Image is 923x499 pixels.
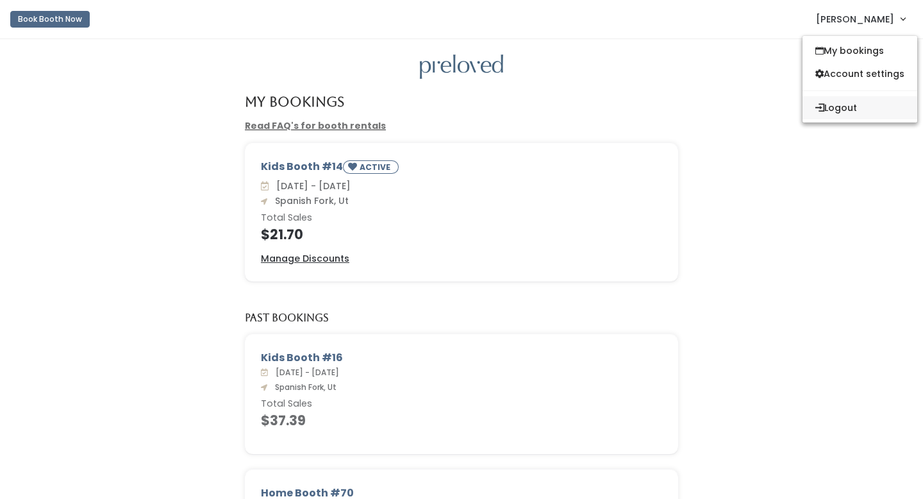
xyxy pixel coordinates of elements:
span: Spanish Fork, Ut [270,194,349,207]
h5: Past Bookings [245,312,329,324]
span: [PERSON_NAME] [816,12,894,26]
a: Book Booth Now [10,5,90,33]
button: Book Booth Now [10,11,90,28]
a: Account settings [802,62,917,85]
h4: $37.39 [261,413,662,428]
h6: Total Sales [261,399,662,409]
div: Kids Booth #16 [261,350,662,366]
span: Spanish Fork, Ut [270,382,337,393]
h6: Total Sales [261,213,662,223]
button: Logout [802,96,917,119]
small: ACTIVE [360,162,393,173]
a: My bookings [802,39,917,62]
span: [DATE] - [DATE] [270,367,339,378]
div: Kids Booth #14 [261,159,662,179]
a: Read FAQ's for booth rentals [245,119,386,132]
a: [PERSON_NAME] [803,5,918,33]
h4: $21.70 [261,227,662,242]
span: [DATE] - [DATE] [271,180,351,192]
h4: My Bookings [245,94,344,109]
img: preloved logo [420,55,503,80]
a: Manage Discounts [261,252,349,266]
